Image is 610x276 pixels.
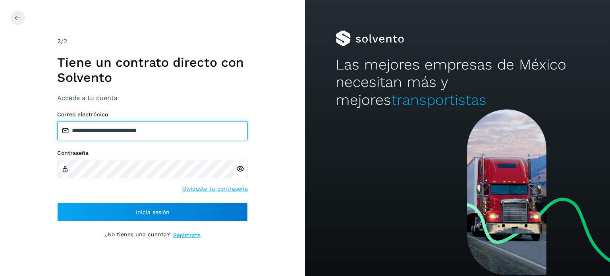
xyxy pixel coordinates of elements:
h1: Tiene un contrato directo con Solvento [57,55,248,85]
h3: Accede a tu cuenta [57,94,248,102]
label: Contraseña [57,150,248,156]
label: Correo electrónico [57,111,248,118]
span: transportistas [391,91,486,108]
button: Inicia sesión [57,203,248,222]
span: 2 [57,37,61,45]
div: /2 [57,37,248,46]
a: Regístrate [173,231,201,239]
a: Olvidaste tu contraseña [182,185,248,193]
h2: Las mejores empresas de México necesitan más y mejores [336,56,579,109]
span: Inicia sesión [136,209,170,215]
p: ¿No tienes una cuenta? [104,231,170,239]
